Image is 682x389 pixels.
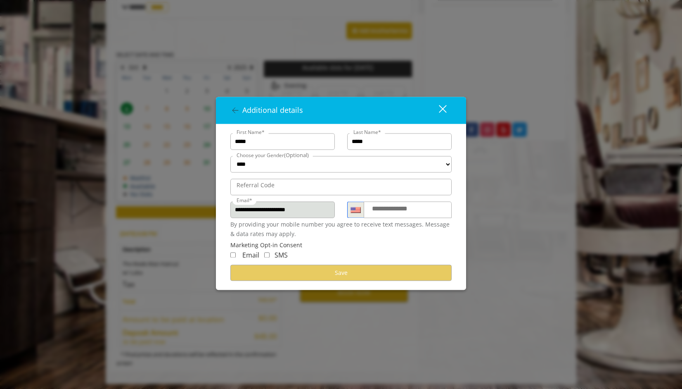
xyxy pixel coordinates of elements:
span: Save [335,269,348,277]
input: FirstName [230,134,335,150]
input: Email [230,202,335,218]
div: Marketing Opt-in Consent [230,241,452,250]
input: Receive Marketing Email [230,252,236,258]
label: Last Name* [349,129,385,136]
button: close dialog [424,102,452,119]
label: Choose your Gender [232,151,313,160]
span: Email [242,251,259,260]
label: Referral Code [232,181,279,190]
div: By providing your mobile number you agree to receive text messages. Message & data rates may apply. [230,220,452,239]
input: Receive Marketing SMS [264,252,270,258]
input: ReferralCode [230,179,452,196]
label: Email* [232,197,256,205]
span: Additional details [242,105,303,115]
button: Save [230,265,452,281]
label: First Name* [232,129,269,136]
input: Lastname [347,134,452,150]
span: (Optional) [284,152,309,159]
select: Choose your Gender [230,156,452,173]
div: close dialog [429,104,446,117]
div: Country [347,202,364,218]
span: SMS [275,251,288,260]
